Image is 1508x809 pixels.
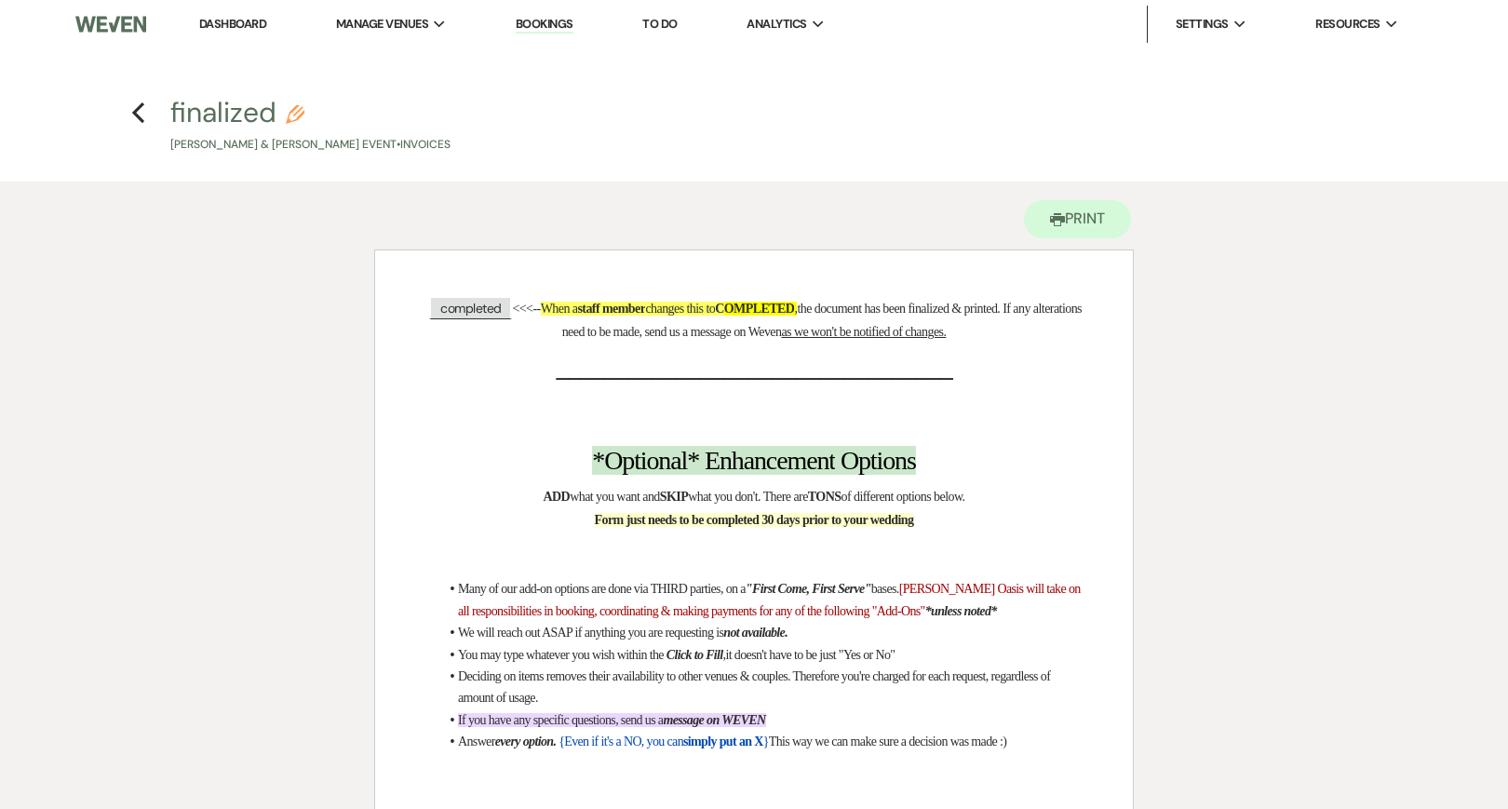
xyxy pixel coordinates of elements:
span: , [794,302,797,316]
span: We will reach out ASAP if anything you are requesting is [458,626,723,640]
span: Settings [1176,15,1229,34]
em: message on WEVEN [663,713,765,727]
span: the document has been finalized & printed. If any alterations need to be made, send us a message ... [562,302,1084,339]
span: Answer [458,735,495,748]
a: Bookings [516,16,573,34]
strong: Form just needs to be completed 30 days prior to your wedding [595,513,914,527]
span: Resources [1315,15,1380,34]
strong: simply put an X [683,735,763,748]
em: *unless noted* [925,604,997,618]
span: what you don't. There are [688,490,808,504]
a: Dashboard [199,16,266,32]
span: completed [429,296,512,319]
span: Options [841,446,916,475]
strong: SKIP [660,490,688,504]
button: Print [1024,200,1131,238]
span: [PERSON_NAME] Oasis will take on all responsibilities in booking, coordinating & making payments ... [458,582,1084,617]
button: finalized[PERSON_NAME] & [PERSON_NAME] Event•Invoices [170,99,451,154]
span: Manage Venues [336,15,428,34]
span: *Optional* Enhancement [592,446,835,475]
span: bases. [871,582,899,596]
em: not available. [723,626,788,640]
span: it doesn't have to be just "Yes or No" [725,648,895,662]
span: {Even if it's a NO, you can [559,735,683,748]
strong: OMPLETED [724,302,795,316]
em: every option. [495,735,557,748]
em: Click to Fill [666,648,723,662]
strong: ADD [544,490,571,504]
p: [PERSON_NAME] & [PERSON_NAME] Event • Invoices [170,136,451,154]
span: of different options below. [841,490,964,504]
span: what you want and [570,490,660,504]
u: as we won't be notified of changes. [781,325,946,339]
span: } [763,735,769,748]
span: Many of our add-on options are done via THIRD parties, on a [458,582,746,596]
span: When a [541,302,578,316]
span: Analytics [747,15,806,34]
span: <<<-- [512,302,540,316]
em: , [723,648,726,662]
span: If you have any specific questions, send us a [458,713,663,727]
strong: C [715,302,724,316]
span: You may type whatever you wish within the [458,648,664,662]
strong: TONS [808,490,842,504]
span: Deciding on items removes their availability to other venues & couples. Therefore you're charged ... [458,669,1053,705]
span: changes this to [645,302,715,316]
strong: staff member [577,302,645,316]
img: Weven Logo [75,5,146,44]
a: To Do [642,16,677,32]
strong: _________________________________ [556,353,951,382]
span: This way we can make sure a decision was made :) [769,735,1006,748]
em: "First Come, First Serve" [746,582,871,596]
